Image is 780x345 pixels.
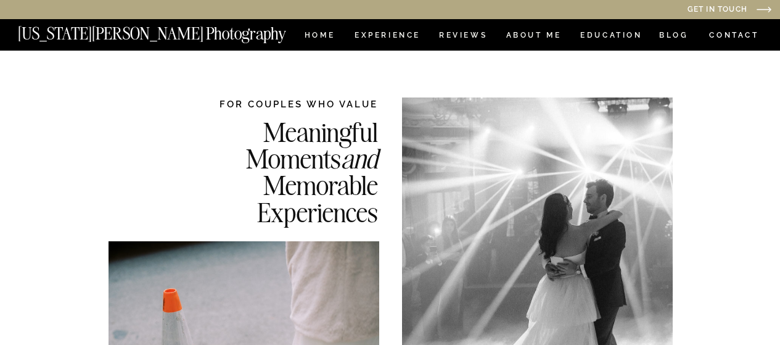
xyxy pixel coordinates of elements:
h2: FOR COUPLES WHO VALUE [183,98,378,110]
i: and [341,141,378,175]
a: Get in Touch [562,6,747,15]
a: [US_STATE][PERSON_NAME] Photography [18,25,327,36]
a: BLOG [659,31,689,42]
a: CONTACT [708,28,760,42]
a: EDUCATION [579,31,644,42]
a: REVIEWS [439,31,485,42]
a: HOME [302,31,337,42]
a: Experience [355,31,419,42]
h2: Meaningful Moments Memorable Experiences [183,118,378,224]
a: ABOUT ME [506,31,562,42]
